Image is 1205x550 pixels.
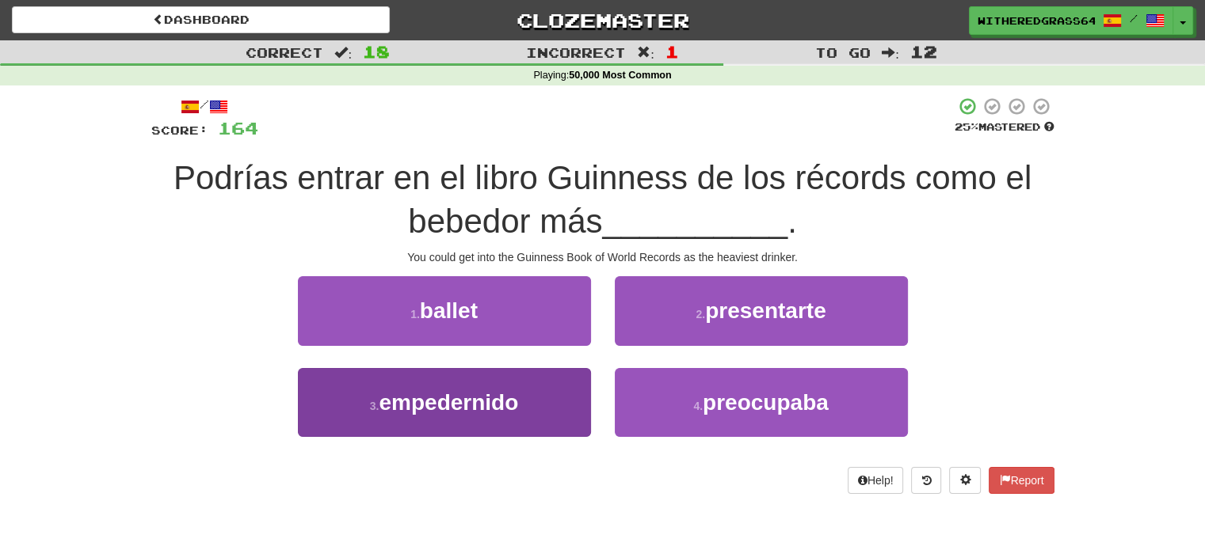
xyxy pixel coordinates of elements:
small: 2 . [696,308,705,321]
span: 1 [665,42,679,61]
span: preocupaba [703,390,829,415]
div: Mastered [955,120,1054,135]
button: 2.presentarte [615,276,908,345]
span: Podrías entrar en el libro Guinness de los récords como el bebedor más [174,159,1031,240]
span: 12 [910,42,937,61]
span: 25 % [955,120,978,133]
span: : [882,46,899,59]
span: / [1130,13,1138,24]
button: 3.empedernido [298,368,591,437]
a: WitheredGrass6488 / [969,6,1173,35]
span: . [787,203,797,240]
button: Help! [848,467,904,494]
button: 4.preocupaba [615,368,908,437]
span: empedernido [379,390,518,415]
span: 164 [218,118,258,138]
span: Correct [246,44,323,60]
div: / [151,97,258,116]
small: 1 . [410,308,420,321]
span: WitheredGrass6488 [978,13,1095,28]
div: You could get into the Guinness Book of World Records as the heaviest drinker. [151,249,1054,265]
strong: 50,000 Most Common [569,70,671,81]
button: 1.ballet [298,276,591,345]
span: : [334,46,352,59]
span: presentarte [705,298,826,323]
span: To go [815,44,871,60]
span: : [637,46,654,59]
span: __________ [602,203,787,240]
small: 3 . [370,400,379,412]
span: 18 [363,42,390,61]
span: ballet [420,298,478,323]
a: Clozemaster [414,6,791,34]
span: Score: [151,123,208,137]
a: Dashboard [12,6,390,33]
span: Incorrect [526,44,626,60]
small: 4 . [693,400,703,412]
button: Report [989,467,1054,494]
button: Round history (alt+y) [911,467,941,494]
